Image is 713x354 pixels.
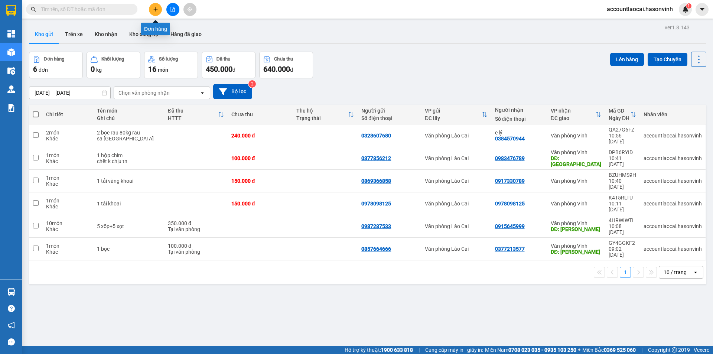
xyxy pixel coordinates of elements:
button: file-add [166,3,179,16]
div: Đơn hàng [44,56,64,62]
div: DĐ: nghi sơn [551,249,601,255]
span: caret-down [699,6,706,13]
div: Khác [46,158,89,164]
div: Văn phòng Vinh [551,201,601,207]
div: 10 món [46,220,89,226]
div: Văn phòng Lào Cai [425,155,487,161]
div: 0857664666 [361,246,391,252]
div: 0917330789 [495,178,525,184]
div: 5 xốp+5 xọt [97,223,160,229]
div: DĐ: quảng xương [551,155,601,167]
div: accountlaocai.hasonvinh [644,133,702,139]
div: 09:02 [DATE] [609,246,636,258]
img: icon-new-feature [682,6,689,13]
div: 1 bọc [97,246,160,252]
div: Tên món [97,108,160,114]
div: 10:08 [DATE] [609,223,636,235]
span: accountlaocai.hasonvinh [601,4,679,14]
div: Văn phòng Vinh [551,178,601,184]
div: 0328607680 [361,133,391,139]
span: 16 [148,65,156,74]
div: accountlaocai.hasonvinh [644,178,702,184]
div: Văn phòng Vinh [551,149,601,155]
div: accountlaocai.hasonvinh [644,223,702,229]
th: Toggle SortBy [164,105,228,124]
div: accountlaocai.hasonvinh [644,201,702,207]
div: Văn phòng Lào Cai [425,246,487,252]
span: | [419,346,420,354]
div: 100.000 đ [168,243,224,249]
div: 0983476789 [495,155,525,161]
div: Khác [46,136,89,142]
span: Cung cấp máy in - giấy in: [425,346,483,354]
span: ⚪️ [578,348,580,351]
div: BZUHMS9H [609,172,636,178]
div: Số điện thoại [361,115,417,121]
div: 10:40 [DATE] [609,178,636,190]
div: 10 / trang [664,269,687,276]
div: Khối lượng [101,56,124,62]
img: solution-icon [7,104,15,112]
div: 1 món [46,175,89,181]
img: warehouse-icon [7,288,15,296]
div: 1 món [46,198,89,204]
div: HTTT [168,115,218,121]
span: question-circle [8,305,15,312]
input: Select a date range. [29,87,110,99]
span: đ [290,67,293,73]
div: Người gửi [361,108,417,114]
div: Văn phòng Vinh [551,133,601,139]
button: aim [183,3,196,16]
div: Đã thu [216,56,230,62]
img: dashboard-icon [7,30,15,38]
sup: 2 [248,80,256,88]
div: 2 món [46,130,89,136]
div: 10:56 [DATE] [609,133,636,144]
div: ĐC giao [551,115,595,121]
div: VP gửi [425,108,481,114]
span: file-add [170,7,175,12]
img: warehouse-icon [7,67,15,75]
div: 4HRWIWTI [609,217,636,223]
th: Toggle SortBy [293,105,358,124]
span: copyright [672,347,677,353]
span: đơn [39,67,48,73]
th: Toggle SortBy [605,105,640,124]
div: GY4GGKF2 [609,240,636,246]
span: kg [96,67,102,73]
div: Khác [46,226,89,232]
div: Văn phòng Lào Cai [425,178,487,184]
button: Số lượng16món [144,52,198,78]
div: Khác [46,181,89,187]
div: 150.000 đ [231,178,289,184]
div: Văn phòng Vinh [551,220,601,226]
svg: open [693,269,699,275]
th: Toggle SortBy [547,105,605,124]
svg: open [199,90,205,96]
span: đ [232,67,235,73]
div: Văn phòng Lào Cai [425,201,487,207]
button: Trên xe [59,25,89,43]
div: Văn phòng Lào Cai [425,223,487,229]
div: 150.000 đ [231,201,289,207]
div: Số lượng [159,56,178,62]
span: message [8,338,15,345]
span: Miền Nam [485,346,576,354]
div: Tại văn phòng [168,249,224,255]
strong: 1900 633 818 [381,347,413,353]
div: 0377856212 [361,155,391,161]
div: 1 món [46,152,89,158]
div: Chi tiết [46,111,89,117]
button: Kho nhận [89,25,123,43]
div: 10:11 [DATE] [609,201,636,212]
strong: 0369 525 060 [604,347,636,353]
div: DĐ: hương sơn [551,226,601,232]
span: 640.000 [263,65,290,74]
div: Trạng thái [296,115,348,121]
button: Kho công nợ [123,25,165,43]
div: 0377213577 [495,246,525,252]
div: 0384570944 [495,136,525,142]
div: Đơn hàng [141,23,170,35]
div: 0869366858 [361,178,391,184]
span: Miền Bắc [582,346,636,354]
